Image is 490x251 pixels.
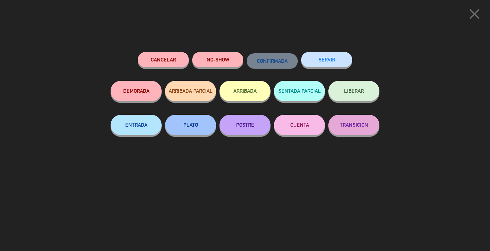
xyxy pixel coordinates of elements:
button: Cancelar [138,52,189,67]
button: SENTADA PARCIAL [274,81,325,101]
button: LIBERAR [328,81,379,101]
i: close [466,5,483,22]
span: CONFIRMADA [257,58,288,64]
button: CONFIRMADA [247,53,298,69]
button: NO-SHOW [192,52,243,67]
button: ARRIBADA [219,81,271,101]
button: POSTRE [219,115,271,135]
button: TRANSICIÓN [328,115,379,135]
button: close [464,5,485,25]
span: ARRIBADA PARCIAL [169,88,213,94]
span: LIBERAR [344,88,364,94]
button: ARRIBADA PARCIAL [165,81,216,101]
button: SERVIR [301,52,352,67]
button: CUENTA [274,115,325,135]
button: PLATO [165,115,216,135]
button: DEMORADA [111,81,162,101]
button: ENTRADA [111,115,162,135]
